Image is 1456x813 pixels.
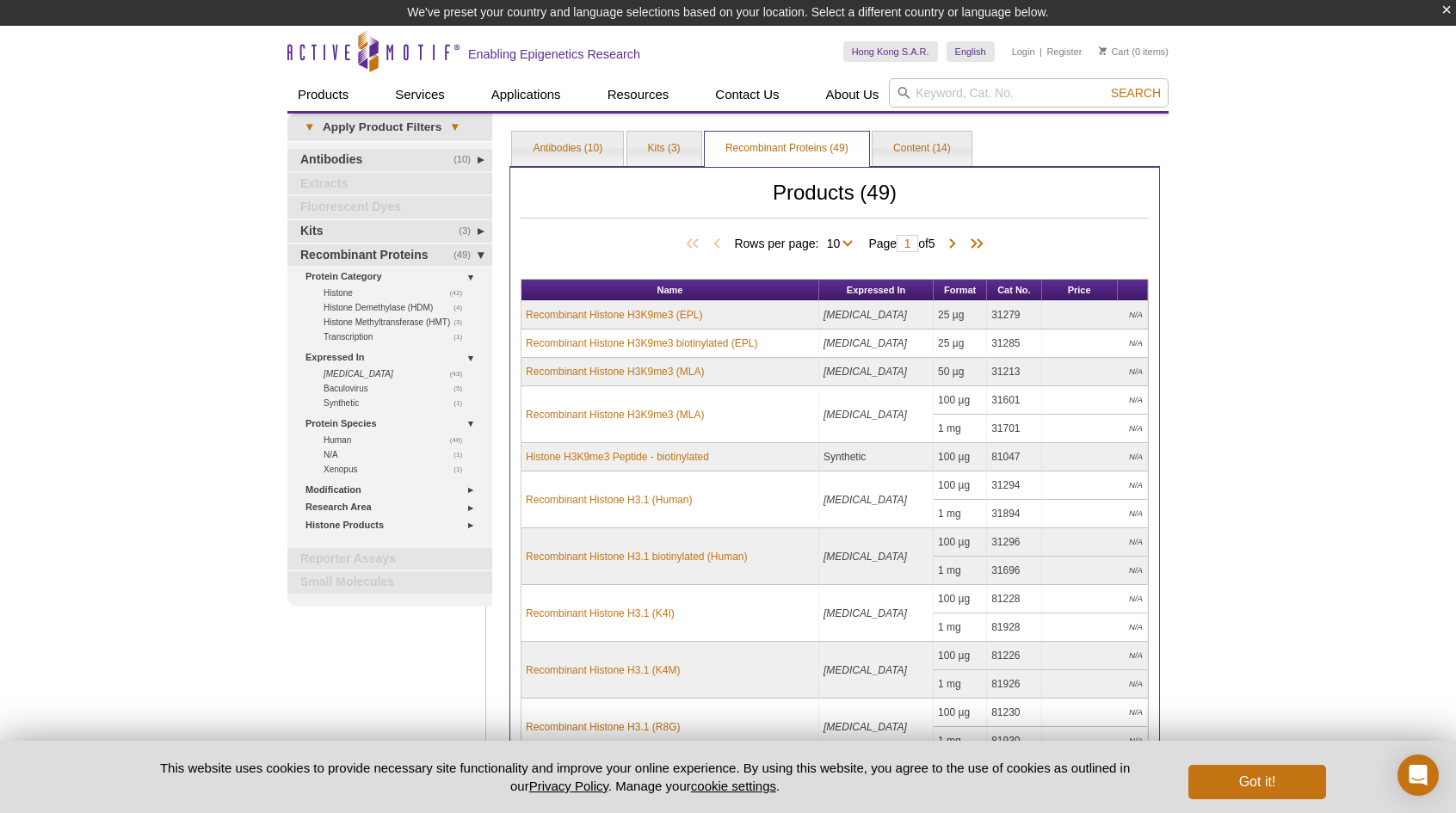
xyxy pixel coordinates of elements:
[287,244,492,267] a: (49)Recombinant Proteins
[526,364,704,379] a: Recombinant Histone H3K9me3 (MLA)
[453,447,472,462] span: (1)
[1042,557,1148,585] td: N/A
[512,132,623,166] a: Antibodies (10)
[860,235,943,252] span: Page of
[1099,46,1129,58] a: Cart
[526,307,702,323] a: Recombinant Histone H3K9me3 (EPL)
[1042,613,1148,642] td: N/A
[287,78,359,111] a: Products
[961,236,987,253] span: Last Page
[934,330,987,358] td: 25 µg
[934,500,987,528] td: 1 mg
[1042,670,1148,699] td: N/A
[521,280,819,301] th: Name
[287,571,492,594] a: Small Molecules
[873,132,972,166] a: Content (14)
[1042,699,1148,727] td: N/A
[287,548,492,570] a: Reporter Assays
[1042,443,1148,471] td: N/A
[627,132,701,166] a: Kits (3)
[987,727,1042,755] td: 81930
[1106,85,1166,101] button: Search
[1099,41,1169,62] li: (0 items)
[934,670,987,699] td: 1 mg
[824,366,907,378] i: [MEDICAL_DATA]
[287,220,492,243] a: (3)Kits
[526,336,757,351] a: Recombinant Histone H3K9me3 biotinylated (EPL)
[526,449,709,465] a: Histone H3K9me3 Peptide - biotinylated
[1042,727,1148,755] td: N/A
[453,149,480,171] span: (10)
[934,415,987,443] td: 1 mg
[597,78,680,111] a: Resources
[944,236,961,253] span: Next Page
[1042,585,1148,613] td: N/A
[987,471,1042,500] td: 31294
[824,494,907,506] i: [MEDICAL_DATA]
[934,471,987,500] td: 100 µg
[934,443,987,471] td: 100 µg
[934,386,987,415] td: 100 µg
[450,433,472,447] span: (46)
[453,381,472,396] span: (5)
[934,613,987,642] td: 1 mg
[1042,280,1118,301] th: Price
[324,381,472,396] a: (5)Baculovirus
[987,301,1042,330] td: 31279
[934,727,987,755] td: 1 mg
[987,557,1042,585] td: 31696
[819,280,934,301] th: Expressed In
[824,664,907,676] i: [MEDICAL_DATA]
[305,348,482,366] a: Expressed In
[824,551,907,563] i: [MEDICAL_DATA]
[453,396,472,410] span: (1)
[1099,46,1107,55] img: Your Cart
[934,699,987,727] td: 100 µg
[453,244,480,267] span: (49)
[130,759,1160,795] p: This website uses cookies to provide necessary site functionality and improve your online experie...
[1042,471,1148,500] td: N/A
[934,280,987,301] th: Format
[526,492,692,508] a: Recombinant Histone H3.1 (Human)
[453,330,472,344] span: (1)
[1188,765,1326,799] button: Got it!
[468,46,640,62] h2: Enabling Epigenetics Research
[987,585,1042,613] td: 81228
[987,386,1042,415] td: 31601
[824,409,907,421] i: [MEDICAL_DATA]
[824,721,907,733] i: [MEDICAL_DATA]
[934,557,987,585] td: 1 mg
[305,481,482,499] a: Modification
[1012,46,1035,58] a: Login
[481,78,571,111] a: Applications
[987,528,1042,557] td: 31296
[987,443,1042,471] td: 81047
[843,41,938,62] a: Hong Kong S.A.R.
[987,500,1042,528] td: 31894
[287,114,492,141] a: ▾Apply Product Filters▾
[987,415,1042,443] td: 31701
[441,120,468,135] span: ▾
[734,234,860,251] span: Rows per page:
[305,415,482,433] a: Protein Species
[526,407,704,422] a: Recombinant Histone H3K9me3 (MLA)
[889,78,1169,108] input: Keyword, Cat. No.
[526,719,680,735] a: Recombinant Histone H3.1 (R8G)
[987,699,1042,727] td: 81230
[324,330,472,344] a: (1)Transcription
[824,309,907,321] i: [MEDICAL_DATA]
[450,366,472,381] span: (43)
[705,78,789,111] a: Contact Us
[1111,86,1161,100] span: Search
[529,779,608,793] a: Privacy Policy
[324,369,393,379] i: [MEDICAL_DATA]
[987,358,1042,386] td: 31213
[453,300,472,315] span: (4)
[1042,358,1148,386] td: N/A
[453,315,472,330] span: (3)
[1042,415,1148,443] td: N/A
[934,358,987,386] td: 50 µg
[947,41,995,62] a: English
[287,149,492,171] a: (10)Antibodies
[1046,46,1082,58] a: Register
